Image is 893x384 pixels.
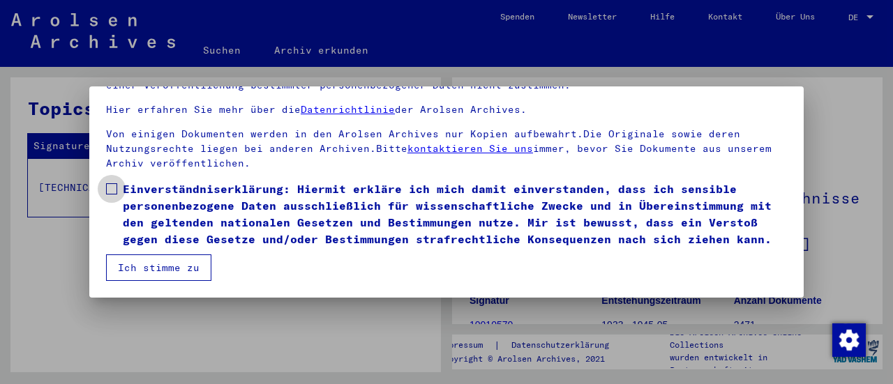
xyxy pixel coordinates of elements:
[407,142,533,155] a: kontaktieren Sie uns
[106,254,211,281] button: Ich stimme zu
[301,103,395,116] a: Datenrichtlinie
[832,323,866,357] img: Zustimmung ändern
[106,127,787,171] p: Von einigen Dokumenten werden in den Arolsen Archives nur Kopien aufbewahrt.Die Originale sowie d...
[106,102,787,117] p: Hier erfahren Sie mehr über die der Arolsen Archives.
[123,181,787,247] span: Einverständniserklärung: Hiermit erkläre ich mich damit einverstanden, dass ich sensible personen...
